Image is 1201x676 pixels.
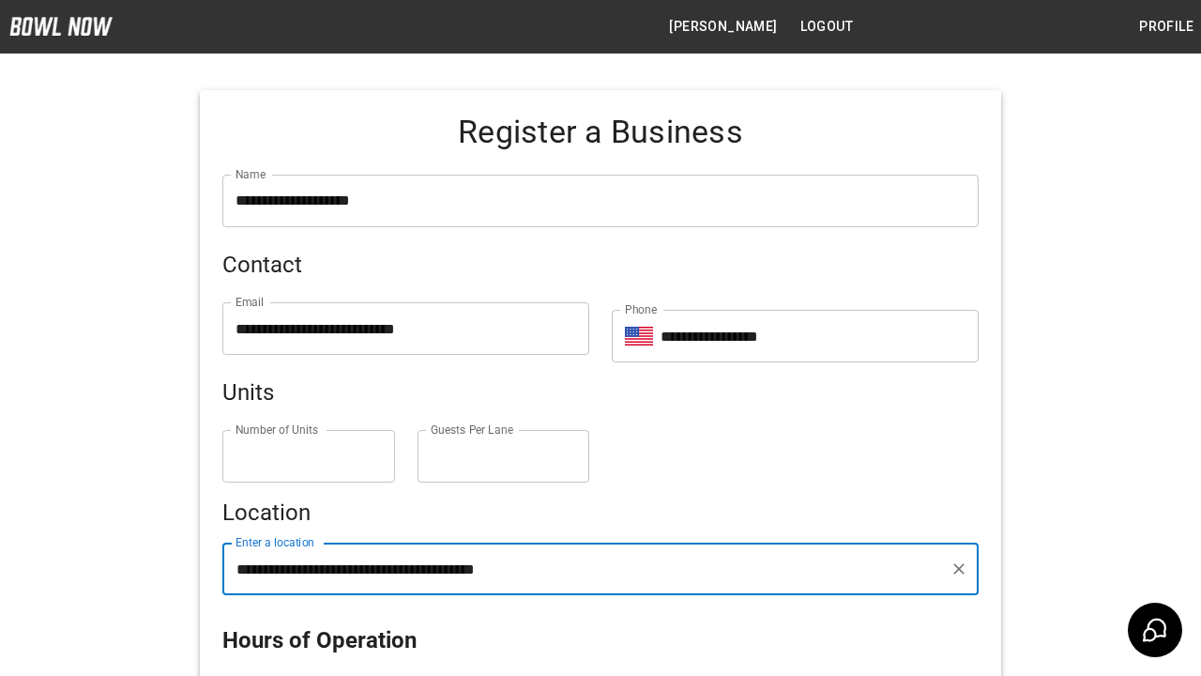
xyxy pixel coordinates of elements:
label: Phone [625,301,657,317]
h5: Location [222,498,978,528]
button: Profile [1132,9,1201,44]
h5: Units [222,377,978,407]
button: Logout [793,9,860,44]
button: [PERSON_NAME] [661,9,784,44]
h5: Contact [222,250,978,280]
img: logo [9,17,113,36]
h5: Hours of Operation [222,625,978,655]
button: Select country [625,322,653,350]
button: Clear [946,556,972,582]
h4: Register a Business [222,113,978,152]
